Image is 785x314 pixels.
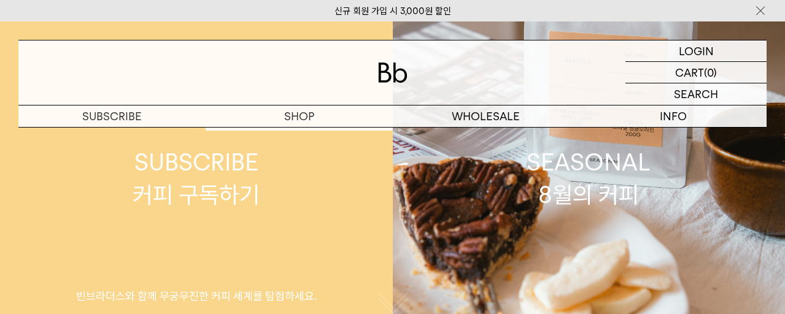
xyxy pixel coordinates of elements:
a: SUBSCRIBE [18,105,206,127]
p: LOGIN [679,40,714,61]
a: LOGIN [625,40,767,62]
div: SUBSCRIBE 커피 구독하기 [133,146,260,211]
p: CART [675,62,704,83]
p: (0) [704,62,717,83]
a: SHOP [206,105,393,127]
a: 원두 [206,128,393,148]
p: WHOLESALE [393,105,580,127]
div: SEASONAL 8월의 커피 [527,146,651,211]
a: CART (0) [625,62,767,83]
p: INFO [579,105,767,127]
a: 신규 회원 가입 시 3,000원 할인 [334,6,451,17]
p: SEARCH [674,83,718,105]
img: 로고 [378,63,408,83]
